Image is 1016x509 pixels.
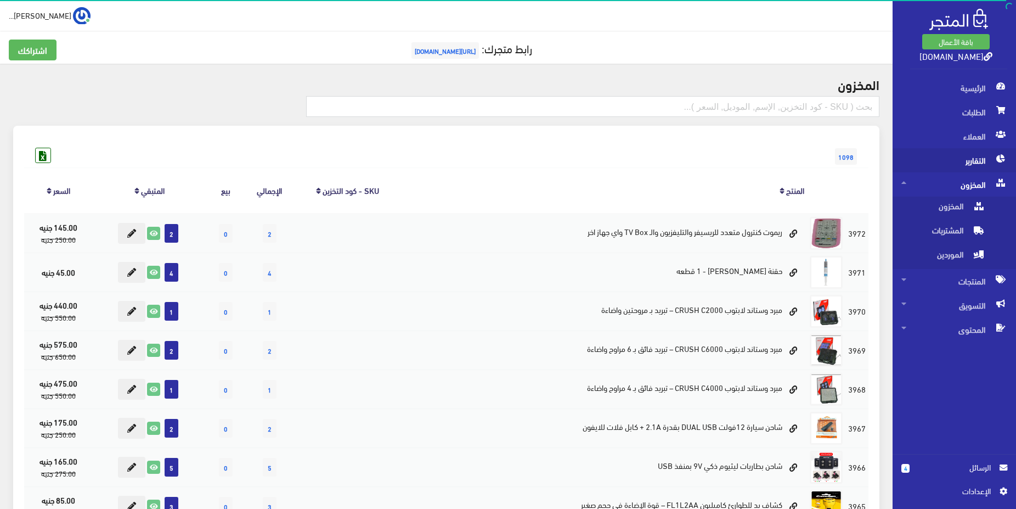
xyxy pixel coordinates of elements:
[845,292,868,331] td: 3970
[306,96,879,117] input: بحث ( SKU - كود التخزين, الإسم, الموديل, السعر )...
[402,292,807,331] td: مبرد وستاند لابتوب CRUSH C2000 – تبريد بـ مروحتين واضاءة
[901,485,1007,502] a: اﻹعدادات
[810,373,843,406] img: mbrd-omsnd-llabtob-4-mroh-maa-adaaah.jpg
[845,331,868,370] td: 3969
[219,224,233,243] span: 0
[263,458,276,477] span: 5
[922,34,990,49] a: باقة الأعمال
[910,485,990,497] span: اﻹعدادات
[263,341,276,360] span: 2
[893,100,1016,124] a: الطلبات
[165,380,178,399] span: 1
[901,461,1007,485] a: 4 الرسائل
[141,182,165,198] a: المتبقي
[165,224,178,243] span: 2
[41,389,76,402] strike: 550.00 جنيه
[53,182,70,198] a: السعر
[929,9,988,30] img: .
[901,76,1007,100] span: الرئيسية
[24,253,92,292] td: 45.00 جنيه
[24,214,92,253] td: 145.00 جنيه
[24,370,92,409] td: 475.00 جنيه
[893,221,1016,245] a: المشتريات
[845,370,868,409] td: 3968
[901,221,985,245] span: المشتريات
[41,428,76,441] strike: 250.00 جنيه
[893,124,1016,148] a: العملاء
[810,412,843,445] img: shahn-ayfon-syarh-12-folt.jpg
[810,334,843,367] img: mbrd-omsnd-labtob-6-mroh-maa-adaaah.jpg
[165,341,178,360] span: 2
[893,76,1016,100] a: الرئيسية
[893,172,1016,197] a: المخزون
[41,311,76,324] strike: 550.00 جنيه
[263,224,276,243] span: 2
[901,317,1007,342] span: المحتوى
[402,253,807,292] td: حقنة [PERSON_NAME] - 1 قطعه
[9,7,91,24] a: ... [PERSON_NAME]...
[901,269,1007,293] span: المنتجات
[13,77,879,91] h2: المخزون
[893,148,1016,172] a: التقارير
[409,38,532,58] a: رابط متجرك:[URL][DOMAIN_NAME]
[402,370,807,409] td: مبرد وستاند لابتوب CRUSH C4000 – تبريد فائق بـ 4 مراوح واضاءة
[901,293,1007,317] span: التسويق
[402,331,807,370] td: مبرد وستاند لابتوب CRUSH C6000 – تبريد فائق بـ 6 مراوح واضاءة
[810,295,843,328] img: mbrd-omsnd-llabtob-2-mroh-maa-adaaah.jpg
[245,167,293,213] th: اﻹجمالي
[24,331,92,370] td: 575.00 جنيه
[219,458,233,477] span: 0
[263,302,276,321] span: 1
[845,409,868,448] td: 3967
[323,182,379,198] a: SKU - كود التخزين
[901,464,910,473] span: 4
[219,380,233,399] span: 0
[845,253,868,292] td: 3971
[402,409,807,448] td: شاحن سيارة 12فولت DUAL USB بقدرة 2.1A + كابل فلات للايفون
[901,172,1007,197] span: المخزون
[24,409,92,448] td: 175.00 جنيه
[893,317,1016,342] a: المحتوى
[13,434,55,476] iframe: Drift Widget Chat Controller
[219,341,233,360] span: 0
[73,7,91,25] img: ...
[810,451,843,484] img: shahn-btaryat-lythyom-thky-9v-bmnfth-usb.jpg
[901,148,1007,172] span: التقارير
[901,245,985,269] span: الموردين
[9,8,71,22] span: [PERSON_NAME]...
[9,40,57,60] a: اشتراكك
[810,217,843,250] img: rymot-kntrol-mtaadd-llrysyfr-oaltlyfzyon-oal-tv-box-oay-ghaz-akhr.jpg
[901,197,985,221] span: المخزون
[165,458,178,477] span: 5
[402,214,807,253] td: ريموت كنترول متعدد للريسيفر والتليفزيون والـ TV Box واي جهاز اخر
[893,197,1016,221] a: المخزون
[263,380,276,399] span: 1
[786,182,804,198] a: المنتج
[810,256,843,289] img: hkn-krym-brosysor-1-ktaah.jpg
[901,100,1007,124] span: الطلبات
[206,167,245,213] th: بيع
[219,419,233,438] span: 0
[893,269,1016,293] a: المنتجات
[165,302,178,321] span: 1
[41,233,76,246] strike: 250.00 جنيه
[402,448,807,486] td: شاحن بطاريات ليثيوم ذكي 9V بمنفذ USB
[165,419,178,438] span: 2
[845,214,868,253] td: 3972
[901,124,1007,148] span: العملاء
[918,461,991,473] span: الرسائل
[845,448,868,486] td: 3966
[835,148,857,165] span: 1098
[165,263,178,282] span: 4
[219,302,233,321] span: 0
[41,467,76,480] strike: 275.00 جنيه
[24,292,92,331] td: 440.00 جنيه
[41,350,76,363] strike: 650.00 جنيه
[919,48,992,64] a: [DOMAIN_NAME]
[893,245,1016,269] a: الموردين
[263,263,276,282] span: 4
[219,263,233,282] span: 0
[24,448,92,486] td: 165.00 جنيه
[263,419,276,438] span: 2
[411,42,479,59] span: [URL][DOMAIN_NAME]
